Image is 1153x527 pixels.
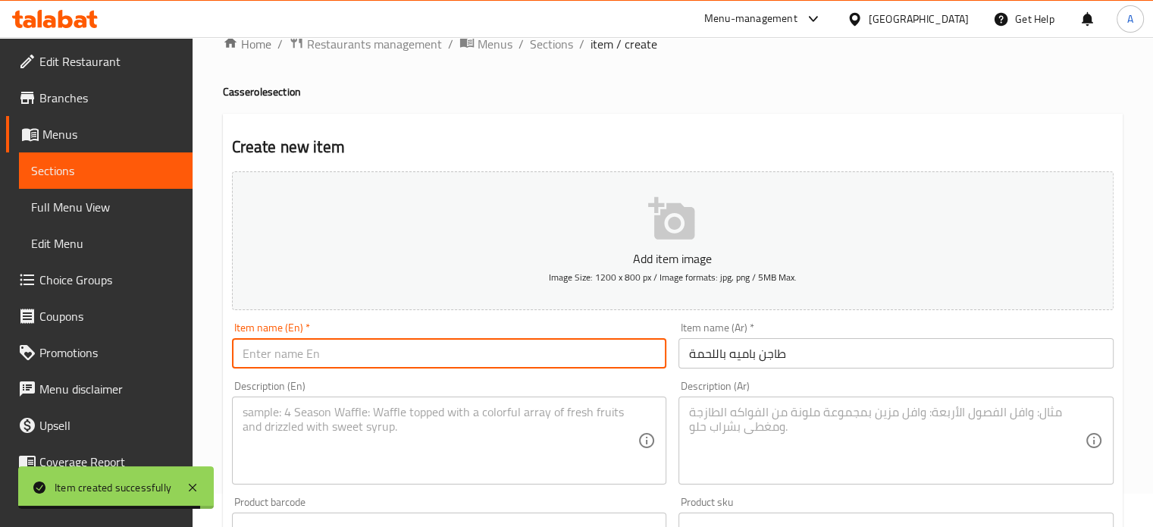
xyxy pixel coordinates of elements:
[6,43,193,80] a: Edit Restaurant
[19,152,193,189] a: Sections
[39,271,180,289] span: Choice Groups
[289,34,442,54] a: Restaurants management
[869,11,969,27] div: [GEOGRAPHIC_DATA]
[6,262,193,298] a: Choice Groups
[31,198,180,216] span: Full Menu View
[39,380,180,398] span: Menu disclaimer
[223,35,271,53] a: Home
[478,35,512,53] span: Menus
[39,453,180,471] span: Coverage Report
[31,162,180,180] span: Sections
[678,338,1114,369] input: Enter name Ar
[39,343,180,362] span: Promotions
[549,268,797,286] span: Image Size: 1200 x 800 px / Image formats: jpg, png / 5MB Max.
[39,307,180,325] span: Coupons
[277,35,283,53] li: /
[1127,11,1133,27] span: A
[579,35,584,53] li: /
[19,225,193,262] a: Edit Menu
[6,334,193,371] a: Promotions
[704,10,797,28] div: Menu-management
[232,338,667,369] input: Enter name En
[307,35,442,53] span: Restaurants management
[39,52,180,71] span: Edit Restaurant
[6,371,193,407] a: Menu disclaimer
[6,407,193,444] a: Upsell
[519,35,524,53] li: /
[6,444,193,480] a: Coverage Report
[42,125,180,143] span: Menus
[39,416,180,434] span: Upsell
[223,84,1123,99] h4: Casserole section
[31,234,180,253] span: Edit Menu
[255,249,1090,268] p: Add item image
[55,479,171,496] div: Item created successfully
[6,298,193,334] a: Coupons
[6,480,193,516] a: Grocery Checklist
[232,136,1114,158] h2: Create new item
[19,189,193,225] a: Full Menu View
[39,89,180,107] span: Branches
[6,116,193,152] a: Menus
[459,34,512,54] a: Menus
[448,35,453,53] li: /
[232,171,1114,310] button: Add item imageImage Size: 1200 x 800 px / Image formats: jpg, png / 5MB Max.
[591,35,657,53] span: item / create
[6,80,193,116] a: Branches
[530,35,573,53] a: Sections
[223,34,1123,54] nav: breadcrumb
